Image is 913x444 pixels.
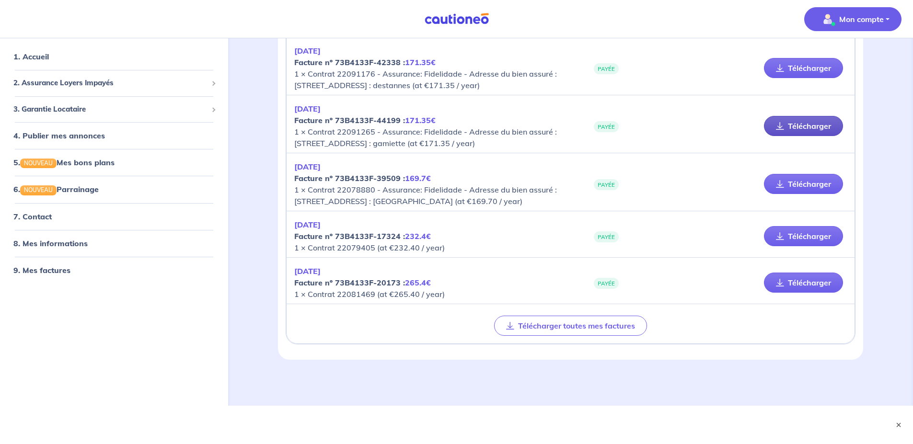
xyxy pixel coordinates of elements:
[13,78,208,89] span: 2. Assurance Loyers Impayés
[4,100,224,118] div: 3. Garantie Locataire
[294,278,431,287] strong: Facture nº 73B4133F-20173 :
[804,7,901,31] button: illu_account_valid_menu.svgMon compte
[4,260,224,279] div: 9. Mes factures
[764,174,843,194] a: Télécharger
[294,45,570,91] p: 1 × Contrat 22091176 - Assurance: Fidelidade - Adresse du bien assuré : [STREET_ADDRESS] : destan...
[294,104,321,114] em: [DATE]
[405,278,431,287] em: 265.4€
[4,153,224,172] div: 5.NOUVEAUMes bons plans
[13,103,208,114] span: 3. Garantie Locataire
[13,238,88,248] a: 8. Mes informations
[405,115,436,125] em: 171.35€
[294,103,570,149] p: 1 × Contrat 22091265 - Assurance: Fidelidade - Adresse du bien assuré : [STREET_ADDRESS] : gamiet...
[839,13,884,25] p: Mon compte
[4,206,224,226] div: 7. Contact
[294,231,431,241] strong: Facture nº 73B4133F-17324 :
[4,47,224,66] div: 1. Accueil
[494,316,647,336] button: Télécharger toutes mes factures
[4,233,224,252] div: 8. Mes informations
[421,13,493,25] img: Cautioneo
[4,126,224,145] div: 4. Publier mes annonces
[764,58,843,78] a: Télécharger
[594,278,619,289] span: PAYÉE
[294,115,436,125] strong: Facture nº 73B4133F-44199 :
[820,11,835,27] img: illu_account_valid_menu.svg
[764,116,843,136] a: Télécharger
[294,57,436,67] strong: Facture nº 73B4133F-42338 :
[4,74,224,92] div: 2. Assurance Loyers Impayés
[405,231,431,241] em: 232.4€
[4,180,224,199] div: 6.NOUVEAUParrainage
[294,265,570,300] p: 1 × Contrat 22081469 (at €265.40 / year)
[13,131,105,140] a: 4. Publier mes annonces
[13,265,70,274] a: 9. Mes factures
[294,219,570,253] p: 1 × Contrat 22079405 (at €232.40 / year)
[294,162,321,171] em: [DATE]
[594,231,619,242] span: PAYÉE
[405,57,436,67] em: 171.35€
[294,161,570,207] p: 1 × Contrat 22078880 - Assurance: Fidelidade - Adresse du bien assuré : [STREET_ADDRESS] : [GEOGR...
[894,420,903,430] button: ×
[764,273,843,293] a: Télécharger
[594,121,619,132] span: PAYÉE
[764,226,843,246] a: Télécharger
[294,220,321,229] em: [DATE]
[294,266,321,276] em: [DATE]
[13,211,52,221] a: 7. Contact
[405,173,431,183] em: 169.7€
[13,158,115,167] a: 5.NOUVEAUMes bons plans
[13,184,99,194] a: 6.NOUVEAUParrainage
[294,46,321,56] em: [DATE]
[13,52,49,61] a: 1. Accueil
[594,63,619,74] span: PAYÉE
[594,179,619,190] span: PAYÉE
[294,173,431,183] strong: Facture nº 73B4133F-39509 :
